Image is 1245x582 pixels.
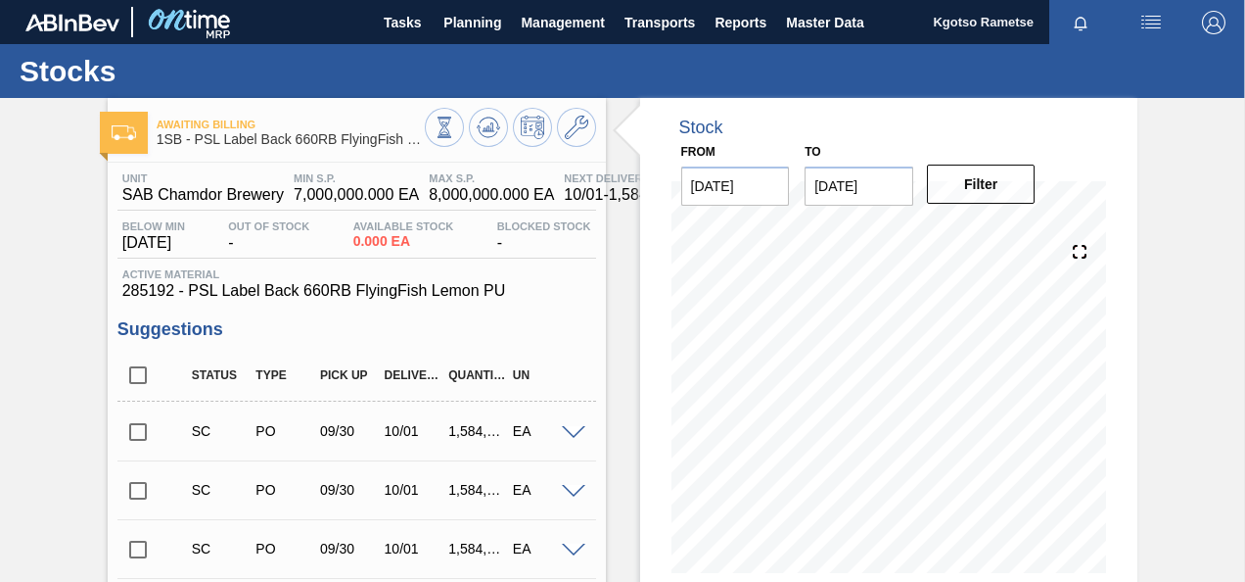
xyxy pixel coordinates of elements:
img: userActions [1139,11,1163,34]
div: Suggestion Created [187,541,255,557]
div: - [492,220,596,252]
span: Planning [443,11,501,34]
div: Type [251,368,319,382]
button: Update Chart [469,108,508,147]
button: Go to Master Data / General [557,108,596,147]
div: Purchase order [251,541,319,557]
div: Quantity [443,368,512,382]
span: 8,000,000.000 EA [429,186,554,204]
span: Reports [715,11,766,34]
span: Active Material [122,268,591,280]
div: Stock [679,118,723,138]
span: Transports [624,11,695,34]
h3: Suggestions [117,319,596,340]
div: 09/30/2025 [315,482,384,498]
input: mm/dd/yyyy [805,167,913,206]
span: Unit [122,172,284,184]
div: 10/01/2025 [380,423,448,439]
div: EA [508,482,576,498]
div: Purchase order [251,482,319,498]
div: EA [508,423,576,439]
span: MIN S.P. [294,172,419,184]
span: 10/01 - 1,584,000.000 EA [564,186,729,204]
img: TNhmsLtSVTkK8tSr43FrP2fwEKptu5GPRR3wAAAABJRU5ErkJggg== [25,14,119,31]
h1: Stocks [20,60,367,82]
div: Delivery [380,368,448,382]
span: SAB Chamdor Brewery [122,186,284,204]
span: MAX S.P. [429,172,554,184]
div: 10/01/2025 [380,482,448,498]
span: 0.000 EA [353,234,454,249]
div: Status [187,368,255,382]
div: 09/30/2025 [315,541,384,557]
div: UN [508,368,576,382]
img: Logout [1202,11,1225,34]
span: [DATE] [122,234,185,252]
span: Blocked Stock [497,220,591,232]
span: 285192 - PSL Label Back 660RB FlyingFish Lemon PU [122,282,591,300]
span: Next Delivery [564,172,729,184]
span: Tasks [381,11,424,34]
div: 09/30/2025 [315,423,384,439]
span: 7,000,000.000 EA [294,186,419,204]
div: Suggestion Created [187,482,255,498]
span: 1SB - PSL Label Back 660RB FlyingFish Lemon PU [157,132,425,147]
span: Master Data [786,11,863,34]
div: EA [508,541,576,557]
button: Stocks Overview [425,108,464,147]
img: Ícone [112,125,136,140]
button: Schedule Inventory [513,108,552,147]
button: Notifications [1049,9,1112,36]
span: Awaiting Billing [157,119,425,130]
button: Filter [927,165,1036,204]
div: Purchase order [251,423,319,439]
label: From [681,145,715,159]
span: Out Of Stock [228,220,309,232]
input: mm/dd/yyyy [681,167,790,206]
span: Management [521,11,605,34]
div: 1,584,000.000 [443,423,512,439]
span: Below Min [122,220,185,232]
label: to [805,145,820,159]
div: Suggestion Created [187,423,255,439]
div: 1,584,000.000 [443,541,512,557]
span: Available Stock [353,220,454,232]
div: 1,584,000.000 [443,482,512,498]
div: Pick up [315,368,384,382]
div: 10/01/2025 [380,541,448,557]
div: - [223,220,314,252]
